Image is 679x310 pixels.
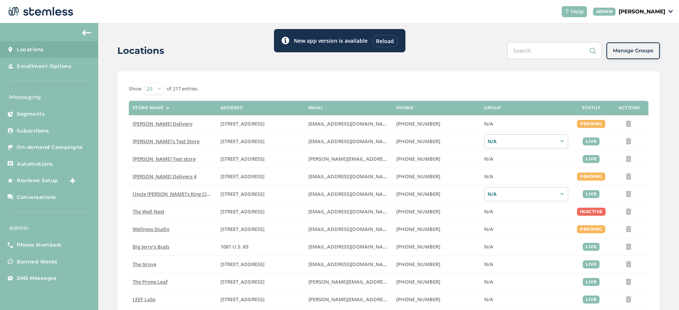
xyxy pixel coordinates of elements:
label: Show [129,85,141,93]
label: christian@uncleherbsak.com [308,191,389,197]
label: josh.bowers@leefca.com [308,296,389,303]
label: (907) 330-7833 [396,191,476,197]
span: [PERSON_NAME][EMAIL_ADDRESS][DOMAIN_NAME] [308,155,431,162]
label: 209 King Circle [220,191,301,197]
div: ADMIN [593,8,616,16]
span: [PHONE_NUMBER] [396,138,440,145]
label: john@theprimeleaf.com [308,279,389,285]
span: [EMAIL_ADDRESS][DOMAIN_NAME] [308,208,392,215]
span: Wellness Studio [133,226,170,232]
label: 123 Main Street [220,226,301,232]
span: [PHONE_NUMBER] [396,208,440,215]
span: The Well Nest [133,208,164,215]
span: [STREET_ADDRESS] [220,296,264,303]
label: Hazel Delivery 4 [133,173,213,180]
label: Email [308,105,324,110]
span: [PERSON_NAME] Delivery 4 [133,173,196,180]
span: [PHONE_NUMBER] [396,278,440,285]
label: Swapnil Test store [133,156,213,162]
div: live [583,137,600,145]
span: The Prime Leaf [133,278,168,285]
span: [PERSON_NAME] Test store [133,155,196,162]
label: N/A [484,156,568,162]
th: Actions [610,101,648,115]
img: glitter-stars-b7820f95.gif [64,173,79,188]
label: arman91488@gmail.com [308,173,389,180]
label: (707) 513-9697 [396,296,476,303]
div: pending [577,120,605,128]
span: Banned Words [17,258,57,266]
span: [PERSON_NAME]'s Test Store [133,138,199,145]
label: Brian's Test Store [133,138,213,145]
label: (619) 600-1269 [396,261,476,268]
span: Reviews Setup [17,177,58,184]
span: [STREET_ADDRESS] [220,278,264,285]
label: vmrobins@gmail.com [308,208,389,215]
span: [PHONE_NUMBER] [396,296,440,303]
span: Conversations [17,194,56,201]
label: 17523 Ventura Boulevard [220,121,301,127]
span: [EMAIL_ADDRESS][DOMAIN_NAME] [308,120,392,127]
iframe: Chat Widget [641,273,679,310]
span: [PERSON_NAME][EMAIL_ADDRESS][DOMAIN_NAME] [308,278,431,285]
label: (503) 332-4545 [396,156,476,162]
div: live [583,260,600,268]
label: N/A [484,244,568,250]
span: 1081 U.S. 83 [220,243,248,250]
button: Manage Groups [606,42,660,59]
img: icon-sort-1e1d7615.svg [166,107,170,109]
label: dexter@thegroveca.com [308,261,389,268]
span: [STREET_ADDRESS] [220,226,264,232]
p: [PERSON_NAME] [619,8,665,16]
span: Enrollment Options [17,63,71,70]
span: [STREET_ADDRESS] [220,138,264,145]
label: arman91488@gmail.com [308,121,389,127]
span: [EMAIL_ADDRESS][DOMAIN_NAME] [308,226,392,232]
label: 4120 East Speedway Boulevard [220,279,301,285]
label: 8155 Center Street [220,261,301,268]
input: Search [507,42,602,59]
div: N/A [484,134,568,149]
label: Hazel Delivery [133,121,213,127]
label: N/A [484,121,568,127]
div: live [583,190,600,198]
label: 1081 U.S. 83 [220,244,301,250]
span: [STREET_ADDRESS] [220,155,264,162]
label: Address [220,105,243,110]
div: live [583,243,600,251]
label: N/A [484,261,568,268]
span: [PHONE_NUMBER] [396,155,440,162]
span: [EMAIL_ADDRESS][DOMAIN_NAME] [308,261,392,268]
label: The Prime Leaf [133,279,213,285]
span: [PERSON_NAME][EMAIL_ADDRESS][PERSON_NAME][DOMAIN_NAME] [308,296,470,303]
span: [STREET_ADDRESS] [220,120,264,127]
label: The Well Nest [133,208,213,215]
div: inactive [577,208,606,216]
label: Group [484,105,501,110]
span: [PHONE_NUMBER] [396,226,440,232]
span: Help [571,8,584,16]
label: N/A [484,296,568,303]
label: N/A [484,173,568,180]
span: [PHONE_NUMBER] [396,243,440,250]
img: icon-help-white-03924b79.svg [565,9,569,14]
label: LEEF Labs [133,296,213,303]
span: [PHONE_NUMBER] [396,173,440,180]
span: [STREET_ADDRESS] [220,208,264,215]
span: [EMAIL_ADDRESS][DOMAIN_NAME] [308,243,392,250]
label: 5241 Center Boulevard [220,156,301,162]
img: icon_down-arrow-small-66adaf34.svg [668,10,673,13]
img: icon-toast-info-b13014a2.svg [282,37,289,44]
span: SMS Messages [17,274,57,282]
label: 1785 South Main Street [220,296,301,303]
div: pending [577,225,605,233]
span: [PHONE_NUMBER] [396,120,440,127]
img: icon-arrow-back-accent-c549486e.svg [82,30,91,36]
label: 1005 4th Avenue [220,208,301,215]
label: (818) 561-0790 [396,173,476,180]
span: Big Jerry's Buds [133,243,169,250]
span: LEEF Labs [133,296,156,303]
label: (818) 561-0790 [396,121,476,127]
label: The Grove [133,261,213,268]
